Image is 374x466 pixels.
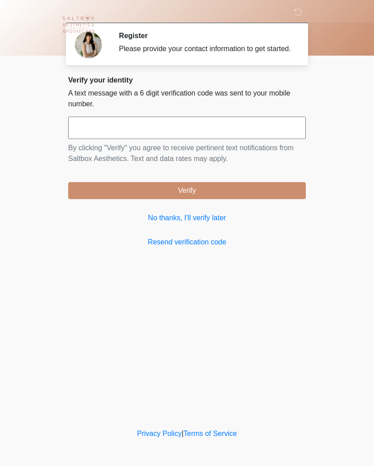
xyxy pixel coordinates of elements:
[183,430,237,437] a: Terms of Service
[182,430,183,437] a: |
[68,88,306,109] p: A text message with a 6 digit verification code was sent to your mobile number.
[68,182,306,199] button: Verify
[68,237,306,248] a: Resend verification code
[137,430,182,437] a: Privacy Policy
[68,76,306,84] h2: Verify your identity
[68,213,306,223] a: No thanks, I'll verify later
[68,143,306,164] p: By clicking "Verify" you agree to receive pertinent text notifications from Saltbox Aesthetics. T...
[59,7,97,45] img: Saltbox Aesthetics Logo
